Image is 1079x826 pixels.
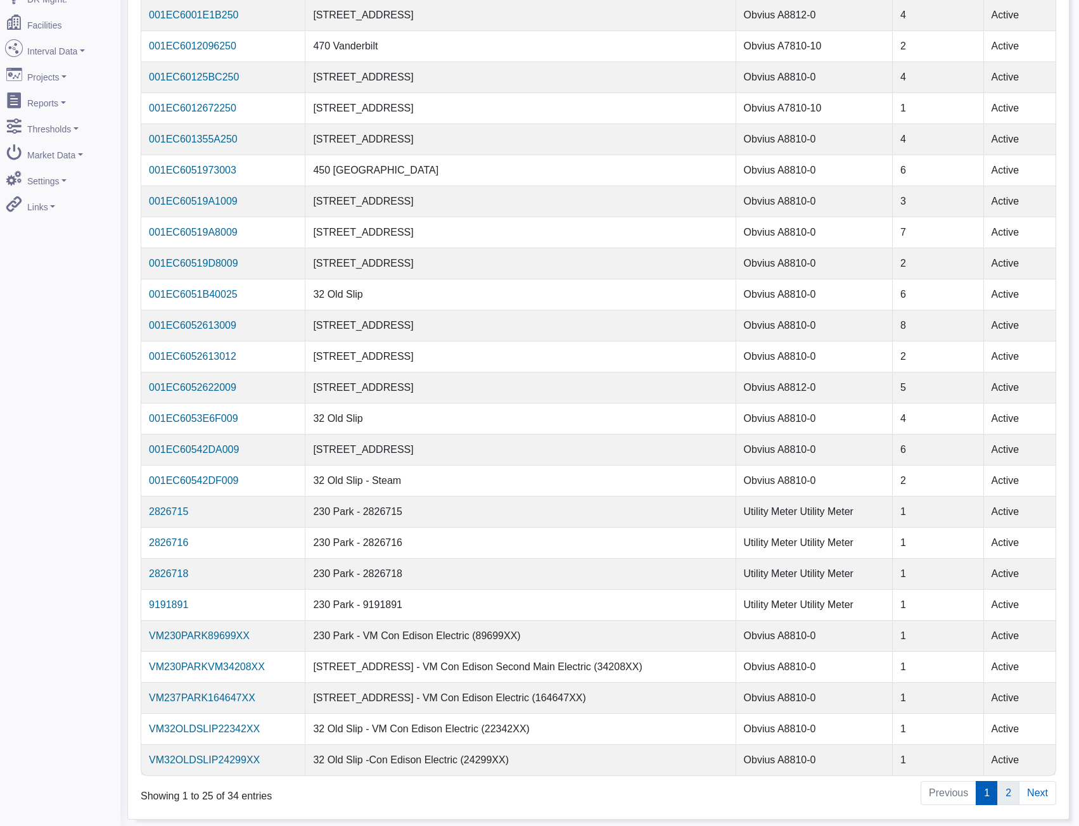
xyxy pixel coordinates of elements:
td: 2 [893,465,984,496]
td: Active [984,61,1056,92]
td: Obvius A8810-0 [736,465,893,496]
td: 8 [893,310,984,341]
td: Active [984,155,1056,186]
td: Active [984,527,1056,558]
td: Obvius A8810-0 [736,713,893,744]
td: Obvius A8810-0 [736,620,893,651]
td: Obvius A8810-0 [736,217,893,248]
td: 230 Park - VM Con Edison Electric (89699XX) [305,620,736,651]
a: 001EC6001E1B250 [149,10,238,20]
td: 1 [893,92,984,124]
a: 001EC6012096250 [149,41,236,51]
td: Active [984,744,1056,775]
td: Obvius A7810-10 [736,30,893,61]
a: 2826715 [149,506,188,517]
a: 001EC60519D8009 [149,258,238,269]
td: 6 [893,155,984,186]
td: Obvius A8810-0 [736,682,893,713]
td: Active [984,92,1056,124]
td: Active [984,589,1056,620]
td: 1 [893,682,984,713]
td: 1 [893,496,984,527]
td: [STREET_ADDRESS] - VM Con Edison Electric (164647XX) [305,682,736,713]
a: 001EC60542DA009 [149,444,239,455]
td: 1 [893,744,984,775]
a: 001EC6052613012 [149,351,236,362]
td: Active [984,558,1056,589]
td: 450 [GEOGRAPHIC_DATA] [305,155,736,186]
td: 5 [893,372,984,403]
td: 470 Vanderbilt [305,30,736,61]
a: VM230PARK89699XX [149,630,250,641]
div: Showing 1 to 25 of 34 entries [141,780,511,804]
td: Active [984,465,1056,496]
a: VM230PARKVM34208XX [149,661,265,672]
td: Obvius A7810-10 [736,92,893,124]
td: [STREET_ADDRESS] [305,61,736,92]
td: 6 [893,279,984,310]
td: Active [984,217,1056,248]
td: Active [984,403,1056,434]
a: 2 [997,781,1019,805]
td: 2 [893,30,984,61]
a: 001EC60519A1009 [149,196,238,206]
td: Active [984,372,1056,403]
td: 230 Park - 2826718 [305,558,736,589]
a: VM237PARK164647XX [149,692,255,703]
td: 1 [893,527,984,558]
a: 9191891 [149,599,188,610]
td: Active [984,620,1056,651]
td: 4 [893,61,984,92]
a: VM32OLDSLIP22342XX [149,723,260,734]
td: Utility Meter Utility Meter [736,558,893,589]
td: Obvius A8810-0 [736,744,893,775]
a: 001EC6051B40025 [149,289,238,300]
td: Active [984,124,1056,155]
a: 001EC60125BC250 [149,72,239,82]
td: Obvius A8810-0 [736,155,893,186]
td: [STREET_ADDRESS] [305,341,736,372]
td: [STREET_ADDRESS] [305,434,736,465]
td: Obvius A8812-0 [736,372,893,403]
td: Active [984,310,1056,341]
td: [STREET_ADDRESS] - VM Con Edison Second Main Electric (34208XX) [305,651,736,682]
td: Active [984,186,1056,217]
td: Obvius A8810-0 [736,403,893,434]
td: Active [984,713,1056,744]
td: 4 [893,124,984,155]
td: 1 [893,713,984,744]
td: 32 Old Slip - VM Con Edison Electric (22342XX) [305,713,736,744]
td: 230 Park - 2826716 [305,527,736,558]
td: Active [984,279,1056,310]
td: Active [984,651,1056,682]
td: Active [984,434,1056,465]
a: 001EC6052622009 [149,382,236,393]
td: Active [984,248,1056,279]
td: Active [984,682,1056,713]
td: [STREET_ADDRESS] [305,217,736,248]
td: 32 Old Slip [305,403,736,434]
a: Next [1019,781,1056,805]
a: 1 [976,781,998,805]
td: Obvius A8810-0 [736,124,893,155]
a: 001EC60542DF009 [149,475,238,486]
td: Obvius A8810-0 [736,310,893,341]
td: Active [984,496,1056,527]
td: [STREET_ADDRESS] [305,92,736,124]
td: Utility Meter Utility Meter [736,527,893,558]
a: 001EC60519A8009 [149,227,238,238]
td: [STREET_ADDRESS] [305,310,736,341]
a: 2826718 [149,568,188,579]
td: [STREET_ADDRESS] [305,372,736,403]
td: [STREET_ADDRESS] [305,248,736,279]
td: 32 Old Slip -Con Edison Electric (24299XX) [305,744,736,775]
td: Obvius A8810-0 [736,434,893,465]
td: 1 [893,651,984,682]
td: 32 Old Slip - Steam [305,465,736,496]
td: 2 [893,341,984,372]
td: [STREET_ADDRESS] [305,186,736,217]
td: 32 Old Slip [305,279,736,310]
td: 2 [893,248,984,279]
td: 1 [893,589,984,620]
td: Obvius A8810-0 [736,341,893,372]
